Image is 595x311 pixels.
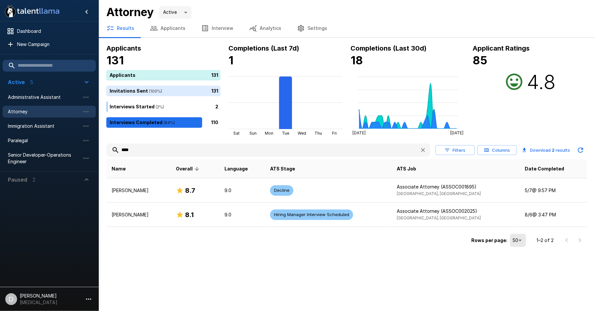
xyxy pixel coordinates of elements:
tspan: [DATE] [450,130,463,135]
button: Interview [193,19,241,37]
td: 5/7 @ 9:57 PM [520,178,587,203]
b: 1 [228,54,233,67]
button: Updated Today - 2:47 PM [574,144,587,157]
p: 110 [211,119,218,126]
div: 50 [510,234,526,247]
b: Completions (Last 7d) [228,44,299,52]
tspan: Thu [314,131,322,136]
p: [PERSON_NAME] [112,211,165,218]
tspan: Sat [234,131,240,136]
tspan: Sun [249,131,257,136]
p: 131 [211,72,218,78]
h6: 8.7 [185,185,195,196]
p: Associate Attorney (ASSOC001895) [397,184,514,190]
button: Results [98,19,142,37]
tspan: Tue [282,131,289,136]
span: [GEOGRAPHIC_DATA], [GEOGRAPHIC_DATA] [397,215,481,220]
h2: 4.8 [527,70,556,94]
tspan: [DATE] [352,130,366,135]
div: Active [159,6,192,19]
b: 18 [351,54,363,67]
b: 2 [552,147,555,153]
span: [GEOGRAPHIC_DATA], [GEOGRAPHIC_DATA] [397,191,481,196]
button: Download 2 results [520,144,573,157]
button: Filters [436,145,475,155]
tspan: Fri [332,131,337,136]
p: 9.0 [224,211,260,218]
td: 8/6 @ 3:47 PM [520,203,587,227]
p: [PERSON_NAME] [112,187,165,194]
span: Overall [176,165,201,173]
button: Analytics [241,19,289,37]
h6: 8.1 [185,210,194,220]
span: Language [224,165,248,173]
p: 9.0 [224,187,260,194]
span: Date Completed [525,165,564,173]
span: Decline [270,187,293,193]
p: 131 [211,87,218,94]
span: ATS Stage [270,165,295,173]
button: Settings [289,19,335,37]
tspan: Mon [265,131,274,136]
b: Applicant Ratings [473,44,530,52]
span: Name [112,165,126,173]
b: 85 [473,54,488,67]
p: 2 [215,103,218,110]
tspan: Wed [298,131,306,136]
span: ATS Job [397,165,416,173]
p: Associate Attorney (ASSOC002025) [397,208,514,214]
b: Applicants [106,44,141,52]
p: 1–2 of 2 [537,237,554,244]
button: Applicants [142,19,193,37]
span: Hiring Manager Interview Scheduled [270,211,353,218]
b: 131 [106,54,124,67]
b: Attorney [106,5,154,19]
button: Columns [478,145,517,155]
b: Completions (Last 30d) [351,44,427,52]
p: Rows per page: [471,237,507,244]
